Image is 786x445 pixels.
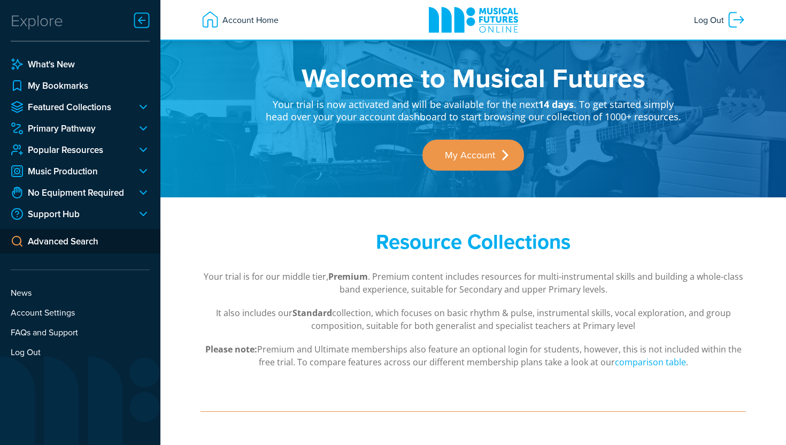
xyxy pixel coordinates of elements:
a: Support Hub [11,208,128,220]
p: Your trial is now activated and will be available for the next . To get started simply head over ... [265,91,682,124]
a: Account Settings [11,306,150,319]
p: Premium and Ultimate memberships also feature an optional login for students, however, this is no... [201,343,746,369]
span: Log Out [694,10,727,29]
a: Log Out [689,5,751,35]
strong: Standard [292,307,332,319]
a: My Account [422,140,524,171]
h1: Welcome to Musical Futures [265,64,682,91]
a: Featured Collections [11,101,128,113]
a: Popular Resources [11,143,128,156]
strong: Premium [328,271,368,282]
a: FAQs and Support [11,326,150,339]
strong: Please note: [205,343,257,355]
a: Music Production [11,165,128,178]
a: Account Home [195,5,284,35]
div: Explore [11,10,63,31]
a: News [11,286,150,299]
a: My Bookmarks [11,79,150,92]
p: It also includes our collection, which focuses on basic rhythm & pulse, instrumental skills, voca... [201,306,746,332]
strong: 14 days [538,98,574,111]
a: Log Out [11,346,150,358]
a: comparison table [615,356,686,369]
span: Account Home [220,10,279,29]
a: Primary Pathway [11,122,128,135]
p: Your trial is for our middle tier, . Premium content includes resources for multi-instrumental sk... [201,270,746,296]
h2: Resource Collections [265,229,682,254]
a: No Equipment Required [11,186,128,199]
a: What's New [11,58,150,71]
